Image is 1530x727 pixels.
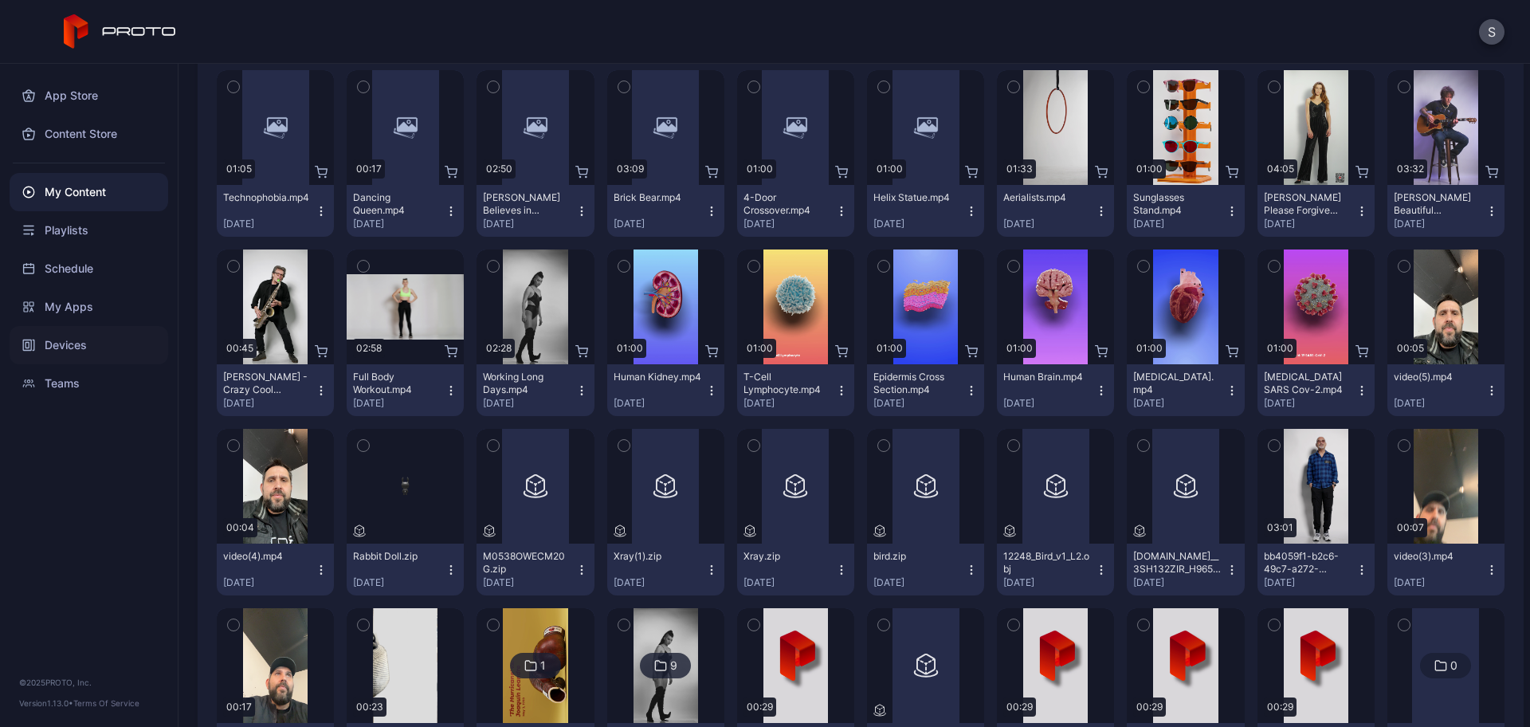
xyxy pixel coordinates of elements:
div: [DATE] [1264,218,1355,230]
div: T-Cell Lymphocyte.mp4 [743,371,831,396]
div: Covid-19 SARS Cov-2.mp4 [1264,371,1351,396]
div: Technophobia.mp4 [223,191,311,204]
div: 12248_Bird_v1_L2.obj [1003,550,1091,576]
div: Sunglasses Stand.mp4 [1133,191,1221,217]
button: [DOMAIN_NAME]__3SH132ZIR_H965 (1)(1).obj[DATE] [1127,544,1244,595]
div: Dancing Queen.mp4 [353,191,441,217]
div: Epidermis Cross Section.mp4 [873,371,961,396]
button: Epidermis Cross Section.mp4[DATE] [867,364,984,416]
div: bb4059f1-b2c6-49c7-a272-8f3d05b9e257(1).mp4 [1264,550,1351,576]
button: [MEDICAL_DATA].mp4[DATE] [1127,364,1244,416]
div: Helix Statue.mp4 [873,191,961,204]
button: [MEDICAL_DATA] SARS Cov-2.mp4[DATE] [1257,364,1375,416]
div: Billy Morrison's Beautiful Disaster.mp4 [1394,191,1481,217]
div: Aerialists.mp4 [1003,191,1091,204]
div: [DATE] [614,397,705,410]
div: [DATE] [483,218,575,230]
div: Scott Page - Crazy Cool Technology.mp4 [223,371,311,396]
button: M0538OWECM20G.zip[DATE] [477,544,594,595]
div: [DATE] [353,397,445,410]
div: [DATE] [223,397,315,410]
button: 4-Door Crossover.mp4[DATE] [737,185,854,237]
div: [DATE] [743,397,835,410]
div: [DATE] [743,576,835,589]
div: Rabbit Doll.zip [353,550,441,563]
button: video(5).mp4[DATE] [1387,364,1504,416]
a: Teams [10,364,168,403]
div: [DATE] [1133,218,1225,230]
span: Version 1.13.0 • [19,698,73,708]
div: [DATE] [1394,397,1485,410]
button: bb4059f1-b2c6-49c7-a272-8f3d05b9e257(1).mp4[DATE] [1257,544,1375,595]
div: [DATE] [1003,576,1095,589]
a: My Apps [10,288,168,326]
a: App Store [10,77,168,115]
button: Rabbit Doll.zip[DATE] [347,544,464,595]
button: Aerialists.mp4[DATE] [997,185,1114,237]
button: Human Brain.mp4[DATE] [997,364,1114,416]
div: bird.zip [873,550,961,563]
button: video(4).mp4[DATE] [217,544,334,595]
div: AnyConv.com__3SH132ZIR_H965 (1)(1).obj [1133,550,1221,576]
div: video(3).mp4 [1394,550,1481,563]
button: [PERSON_NAME] - Crazy Cool Technology.mp4[DATE] [217,364,334,416]
div: [DATE] [873,576,965,589]
div: [DATE] [1133,397,1225,410]
button: S [1479,19,1504,45]
button: Xray.zip[DATE] [737,544,854,595]
button: Brick Bear.mp4[DATE] [607,185,724,237]
button: [PERSON_NAME] Please Forgive Me.mp4[DATE] [1257,185,1375,237]
div: 4-Door Crossover.mp4 [743,191,831,217]
a: Devices [10,326,168,364]
div: [DATE] [614,218,705,230]
div: Working Long Days.mp4 [483,371,571,396]
button: [PERSON_NAME] Beautiful Disaster.mp4[DATE] [1387,185,1504,237]
a: Schedule [10,250,168,288]
div: [DATE] [1394,218,1485,230]
div: [DATE] [483,397,575,410]
div: [DATE] [1003,218,1095,230]
button: Human Kidney.mp4[DATE] [607,364,724,416]
div: [DATE] [353,576,445,589]
button: Full Body Workout.mp4[DATE] [347,364,464,416]
div: [DATE] [223,576,315,589]
div: [DATE] [1264,397,1355,410]
button: [PERSON_NAME] Believes in Proto.mp4[DATE] [477,185,594,237]
div: [DATE] [1003,397,1095,410]
div: [DATE] [483,576,575,589]
div: M0538OWECM20G.zip [483,550,571,576]
a: Content Store [10,115,168,153]
div: [DATE] [743,218,835,230]
button: Helix Statue.mp4[DATE] [867,185,984,237]
div: [DATE] [353,218,445,230]
div: 9 [670,658,677,673]
a: Playlists [10,211,168,250]
button: Xray(1).zip[DATE] [607,544,724,595]
div: Human Kidney.mp4 [614,371,701,383]
button: 12248_Bird_v1_L2.obj[DATE] [997,544,1114,595]
div: [DATE] [1394,576,1485,589]
div: video(5).mp4 [1394,371,1481,383]
button: bird.zip[DATE] [867,544,984,595]
div: Howie Mandel Believes in Proto.mp4 [483,191,571,217]
div: Brick Bear.mp4 [614,191,701,204]
div: Xray.zip [743,550,831,563]
button: Technophobia.mp4[DATE] [217,185,334,237]
div: video(4).mp4 [223,550,311,563]
a: My Content [10,173,168,211]
button: T-Cell Lymphocyte.mp4[DATE] [737,364,854,416]
a: Terms Of Service [73,698,139,708]
div: [DATE] [223,218,315,230]
div: [DATE] [873,397,965,410]
div: Adeline Mocke's Please Forgive Me.mp4 [1264,191,1351,217]
button: Working Long Days.mp4[DATE] [477,364,594,416]
div: [DATE] [1264,576,1355,589]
